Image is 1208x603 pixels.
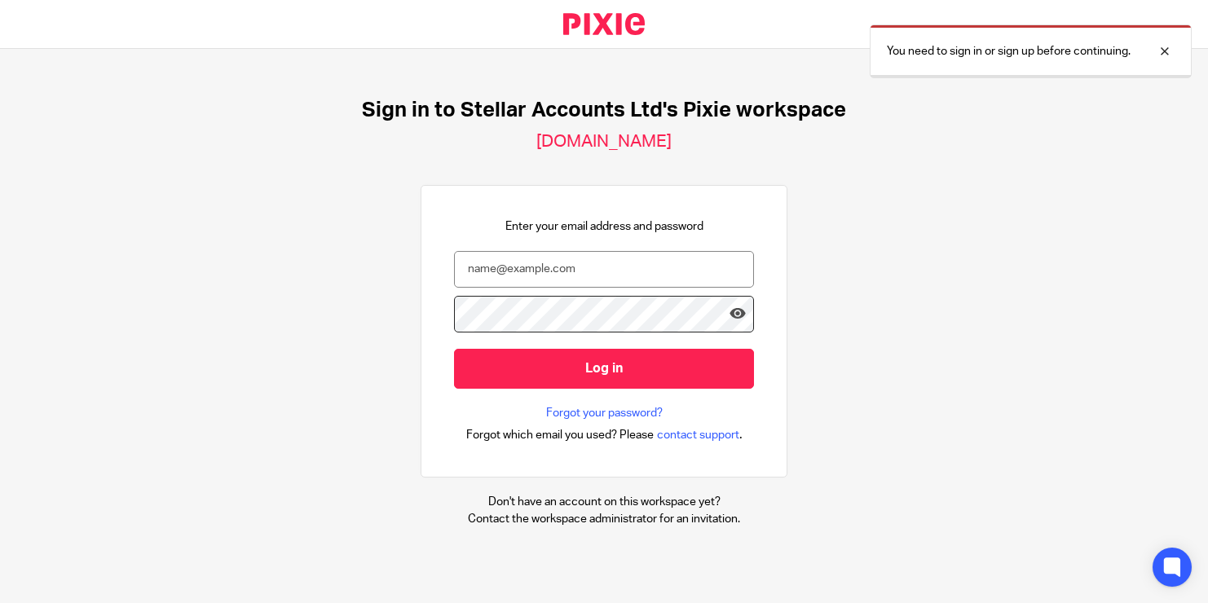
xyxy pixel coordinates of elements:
p: Contact the workspace administrator for an invitation. [468,511,740,527]
input: name@example.com [454,251,754,288]
p: Enter your email address and password [505,218,703,235]
h1: Sign in to Stellar Accounts Ltd's Pixie workspace [362,98,846,123]
span: Forgot which email you used? Please [466,427,654,443]
input: Log in [454,349,754,389]
p: Don't have an account on this workspace yet? [468,494,740,510]
div: . [466,425,743,444]
h2: [DOMAIN_NAME] [536,131,672,152]
p: You need to sign in or sign up before continuing. [887,43,1131,59]
a: Forgot your password? [546,405,663,421]
span: contact support [657,427,739,443]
